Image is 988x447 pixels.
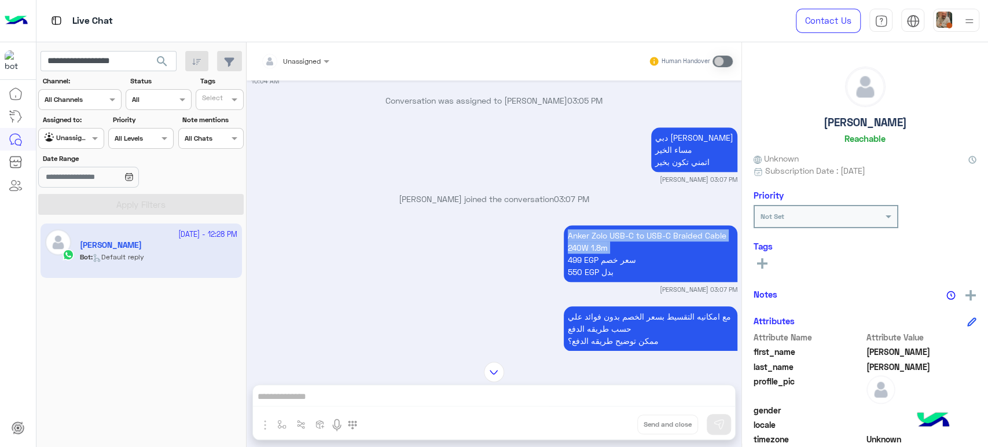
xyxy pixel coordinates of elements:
span: 03:07 PM [554,194,589,204]
button: search [148,51,177,76]
span: gender [754,404,864,416]
small: [PERSON_NAME] 03:07 PM [660,285,737,294]
span: Subscription Date : [DATE] [765,164,865,177]
span: first_name [754,346,864,358]
h6: Reachable [844,133,886,144]
span: Attribute Value [866,331,977,343]
img: notes [946,291,956,300]
img: scroll [484,362,504,382]
span: locale [754,419,864,431]
span: Unassigned [283,57,321,65]
label: Assigned to: [43,115,102,125]
img: tab [875,14,888,28]
h6: Notes [754,289,777,299]
a: Contact Us [796,9,861,33]
p: 20/9/2025, 3:07 PM [564,225,737,282]
small: Human Handover [662,57,710,66]
span: Unknown [866,433,977,445]
p: 20/9/2025, 3:07 PM [564,306,737,351]
img: hulul-logo.png [913,401,953,441]
img: profile [962,14,976,28]
img: add [965,290,976,301]
small: 10:04 AM [251,76,279,86]
label: Tags [200,76,243,86]
p: Conversation was assigned to [PERSON_NAME] [251,94,737,107]
span: timezone [754,433,864,445]
h6: Priority [754,190,784,200]
span: null [866,419,977,431]
img: defaultAdmin.png [846,67,885,107]
button: Apply Filters [38,194,244,215]
img: Logo [5,9,28,33]
span: search [155,54,169,68]
h5: [PERSON_NAME] [824,116,907,129]
span: Attribute Name [754,331,864,343]
span: profile_pic [754,375,864,402]
span: 03:05 PM [567,96,603,105]
img: userImage [936,12,952,28]
p: [PERSON_NAME] joined the conversation [251,193,737,205]
img: tab [906,14,920,28]
b: Not Set [761,212,784,221]
label: Channel: [43,76,120,86]
p: Live Chat [72,13,113,29]
span: Ahmed [866,346,977,358]
small: [PERSON_NAME] 03:07 PM [660,175,737,184]
span: Unknown [754,152,799,164]
div: Select [200,93,223,106]
span: null [866,404,977,416]
img: 1403182699927242 [5,50,25,71]
button: Send and close [637,415,698,434]
img: tab [49,13,64,28]
h6: Attributes [754,316,795,326]
label: Status [130,76,190,86]
span: Abdelaziz [866,361,977,373]
p: 20/9/2025, 3:07 PM [651,127,737,172]
label: Note mentions [182,115,242,125]
h6: Tags [754,241,976,251]
img: defaultAdmin.png [866,375,895,404]
span: last_name [754,361,864,373]
label: Priority [113,115,172,125]
a: tab [869,9,892,33]
label: Date Range [43,153,172,164]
